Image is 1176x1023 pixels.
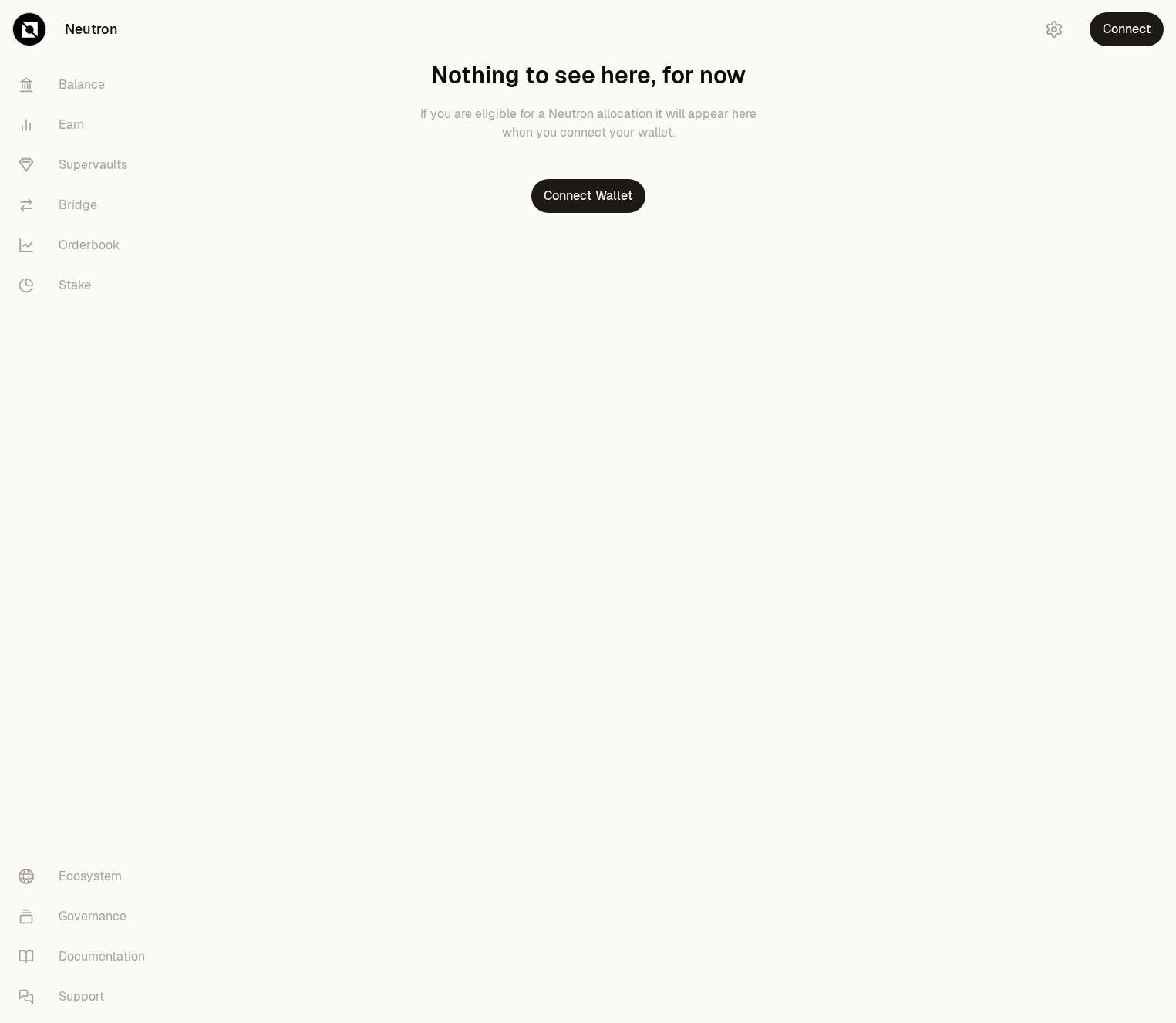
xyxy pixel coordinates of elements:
a: Stake [6,265,167,306]
p: If you are eligible for a Neutron allocation it will appear here when you connect your wallet. [419,105,758,142]
a: Documentation [6,937,167,977]
a: Governance [6,896,167,937]
h1: Nothing to see here, for now [431,62,746,89]
a: Ecosystem [6,856,167,896]
a: Orderbook [6,225,167,265]
a: Balance [6,65,167,105]
button: Connect Wallet [531,179,645,213]
a: Supervaults [6,145,167,185]
button: Connect [1090,12,1164,46]
a: Bridge [6,185,167,225]
a: Support [6,977,167,1017]
a: Earn [6,105,167,145]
